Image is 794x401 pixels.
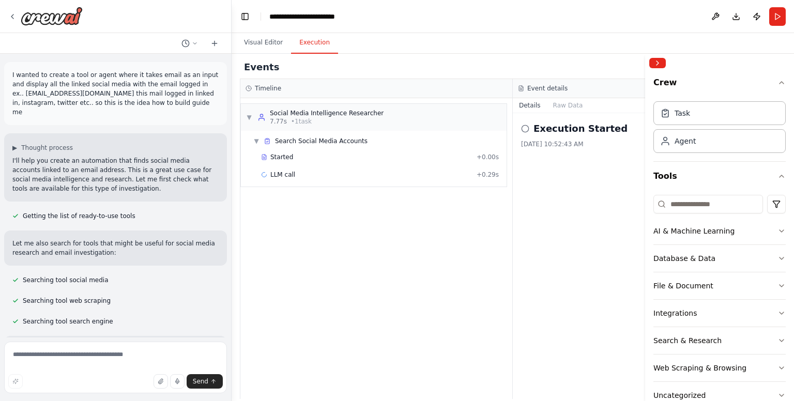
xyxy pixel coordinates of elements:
[275,137,368,145] span: Search Social Media Accounts
[255,84,281,92] h3: Timeline
[675,108,690,118] div: Task
[547,98,589,113] button: Raw Data
[8,374,23,389] button: Improve this prompt
[653,327,786,354] button: Search & Research
[187,374,223,389] button: Send
[291,117,312,126] span: • 1 task
[23,297,111,305] span: Searching tool web scraping
[653,335,722,346] div: Search & Research
[653,72,786,97] button: Crew
[649,58,666,68] button: Collapse right sidebar
[23,276,109,284] span: Searching tool social media
[653,354,786,381] button: Web Scraping & Browsing
[527,84,568,92] h3: Event details
[477,153,499,161] span: + 0.00s
[177,37,202,50] button: Switch to previous chat
[154,374,168,389] button: Upload files
[21,144,73,152] span: Thought process
[513,98,547,113] button: Details
[653,226,735,236] div: AI & Machine Learning
[533,121,628,136] h2: Execution Started
[653,97,786,161] div: Crew
[270,171,295,179] span: LLM call
[477,171,499,179] span: + 0.29s
[206,37,223,50] button: Start a new chat
[193,377,208,385] span: Send
[12,239,219,257] p: Let me also search for tools that might be useful for social media research and email investigation:
[641,54,649,401] button: Toggle Sidebar
[12,144,73,152] button: ▶Thought process
[253,137,259,145] span: ▼
[653,300,786,327] button: Integrations
[653,272,786,299] button: File & Document
[653,281,713,291] div: File & Document
[675,136,696,146] div: Agent
[244,60,279,74] h2: Events
[238,9,252,24] button: Hide left sidebar
[521,140,777,148] div: [DATE] 10:52:43 AM
[270,109,384,117] div: Social Media Intelligence Researcher
[653,218,786,244] button: AI & Machine Learning
[270,117,287,126] span: 7.77s
[12,156,219,193] p: I'll help you create an automation that finds social media accounts linked to an email address. T...
[12,144,17,152] span: ▶
[653,390,706,400] div: Uncategorized
[653,245,786,272] button: Database & Data
[236,32,291,54] button: Visual Editor
[23,212,135,220] span: Getting the list of ready-to-use tools
[653,308,697,318] div: Integrations
[12,70,219,117] p: I wanted to create a tool or agent where it takes email as an input and display all the linked so...
[269,11,335,22] nav: breadcrumb
[246,113,252,121] span: ▼
[270,153,293,161] span: Started
[21,7,83,25] img: Logo
[23,317,113,326] span: Searching tool search engine
[653,162,786,191] button: Tools
[653,253,715,264] div: Database & Data
[170,374,185,389] button: Click to speak your automation idea
[653,363,746,373] div: Web Scraping & Browsing
[291,32,338,54] button: Execution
